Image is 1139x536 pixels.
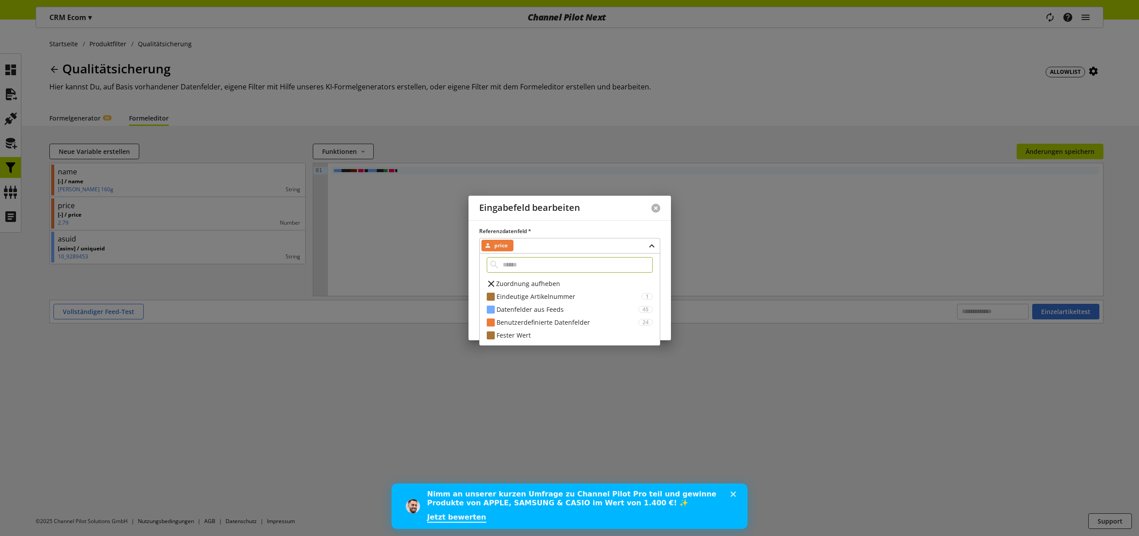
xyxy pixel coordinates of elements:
[496,279,560,288] span: Zuordnung aufheben
[497,305,638,314] div: Datenfelder aus Feeds
[638,306,653,313] div: 45
[497,292,642,301] div: Eindeutige Artikelnummer
[497,330,653,340] div: Fester Wert
[479,227,660,235] label: Referenzdatenfeld *
[392,484,747,529] iframe: Intercom live chat Banner
[479,203,580,213] h2: Eingabefeld bearbeiten
[497,318,638,327] div: Benutzerdefinierte Datenfelder
[494,240,508,251] span: price
[638,319,653,326] div: 24
[642,293,653,300] div: 1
